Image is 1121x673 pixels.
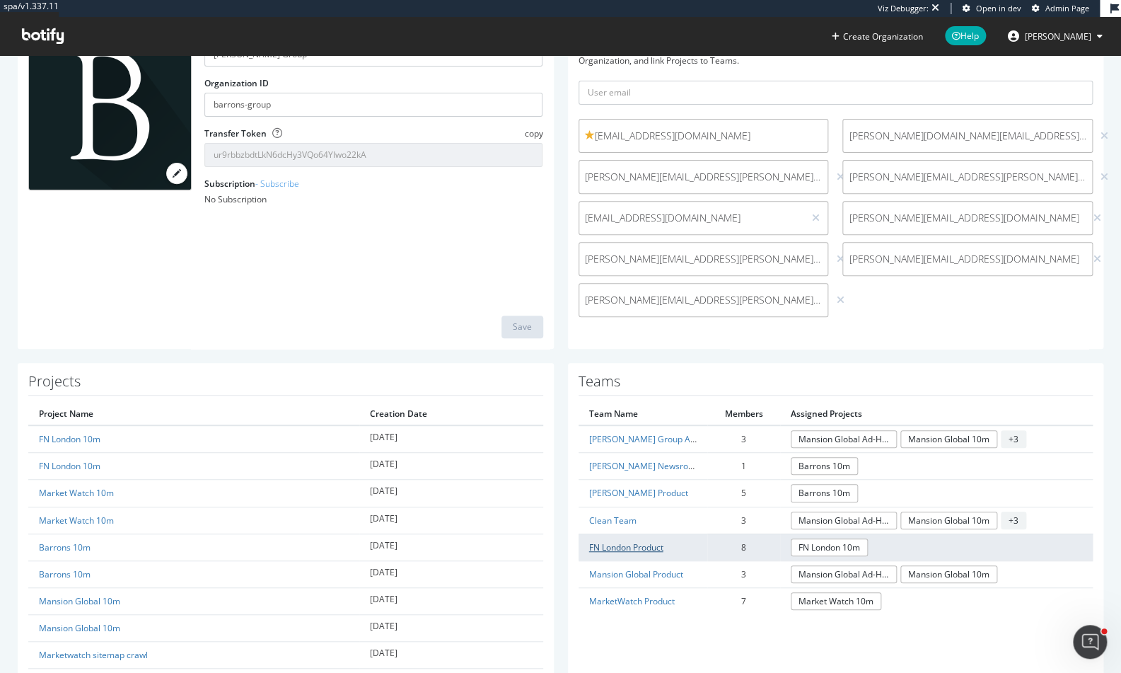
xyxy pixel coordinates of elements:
a: - Subscribe [255,178,299,190]
div: Viz Debugger: [878,3,929,14]
h1: Projects [28,374,543,396]
td: [DATE] [359,507,543,534]
a: FN London Product [589,541,663,553]
a: Mansion Global 10m [900,565,997,583]
a: Mansion Global 10m [39,622,120,634]
a: FN London 10m [791,539,868,556]
a: [PERSON_NAME] Product [589,487,688,499]
a: Barrons 10m [791,484,858,502]
a: Mansion Global Product [589,568,683,580]
a: Barrons 10m [39,541,91,553]
iframe: Intercom live chat [1073,625,1107,659]
td: 1 [707,453,779,480]
a: Mansion Global 10m [39,595,120,607]
input: Organization ID [204,93,542,117]
a: Clean Team [589,514,637,527]
input: User email [579,81,1093,105]
td: 3 [707,425,779,453]
label: Subscription [204,178,299,190]
span: [PERSON_NAME][EMAIL_ADDRESS][DOMAIN_NAME] [849,252,1079,266]
th: Creation Date [359,403,543,425]
td: 3 [707,560,779,587]
span: kerry [1025,30,1091,42]
a: [PERSON_NAME] Group Access [589,433,712,445]
th: Project Name [28,403,359,425]
td: [DATE] [359,587,543,614]
span: + 3 [1001,512,1026,529]
th: Team Name [579,403,708,425]
span: [PERSON_NAME][EMAIL_ADDRESS][PERSON_NAME][DOMAIN_NAME] [585,293,823,307]
h1: Teams [579,374,1093,396]
span: [PERSON_NAME][EMAIL_ADDRESS][PERSON_NAME][DOMAIN_NAME] [849,170,1086,184]
a: Mansion Global 10m [900,430,997,448]
td: [DATE] [359,615,543,642]
span: Help [945,26,986,45]
span: [PERSON_NAME][EMAIL_ADDRESS][PERSON_NAME][DOMAIN_NAME] [585,252,823,266]
span: [PERSON_NAME][EMAIL_ADDRESS][DOMAIN_NAME] [849,211,1079,225]
td: [DATE] [359,534,543,560]
a: Mansion Global Ad-Hoc (TEMP test project for FNLondon SPA) [791,512,897,529]
span: [PERSON_NAME][EMAIL_ADDRESS][PERSON_NAME][DOMAIN_NAME] [585,170,823,184]
a: Barrons 10m [39,568,91,580]
td: [DATE] [359,453,543,480]
a: FN London 10m [39,460,100,472]
button: Save [501,316,543,338]
td: [DATE] [359,425,543,453]
td: 3 [707,507,779,534]
div: Save [513,321,532,333]
td: 5 [707,480,779,507]
td: 8 [707,534,779,560]
a: Market Watch 10m [39,514,114,527]
button: Create Organization [831,30,924,43]
span: Admin Page [1045,3,1089,13]
th: Members [707,403,779,425]
a: Mansion Global Ad-Hoc (TEMP test project for FNLondon SPA) [791,430,897,448]
a: Mansion Global 10m [900,512,997,529]
a: Barrons 10m [791,457,858,475]
a: Mansion Global Ad-Hoc (TEMP test project for FNLondon SPA) [791,565,897,583]
span: [PERSON_NAME][DOMAIN_NAME][EMAIL_ADDRESS][PERSON_NAME][DOMAIN_NAME] [849,129,1086,143]
a: [PERSON_NAME] Newsroom [589,460,701,472]
a: Open in dev [963,3,1021,14]
label: Organization ID [204,77,269,89]
button: [PERSON_NAME] [997,25,1114,47]
td: [DATE] [359,642,543,669]
span: + 3 [1001,430,1026,448]
label: Transfer Token [204,127,267,139]
a: Marketwatch sitemap crawl [39,649,148,661]
a: Market Watch 10m [39,487,114,499]
div: No Subscription [204,193,542,205]
a: MarketWatch Product [589,595,675,607]
th: Assigned Projects [780,403,1093,425]
td: [DATE] [359,480,543,507]
a: Market Watch 10m [791,592,881,610]
a: Admin Page [1032,3,1089,14]
span: [EMAIL_ADDRESS][DOMAIN_NAME] [585,211,798,225]
span: [EMAIL_ADDRESS][DOMAIN_NAME] [585,129,823,143]
span: Open in dev [976,3,1021,13]
td: [DATE] [359,560,543,587]
td: 7 [707,587,779,614]
span: copy [524,127,542,139]
a: FN London 10m [39,433,100,445]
